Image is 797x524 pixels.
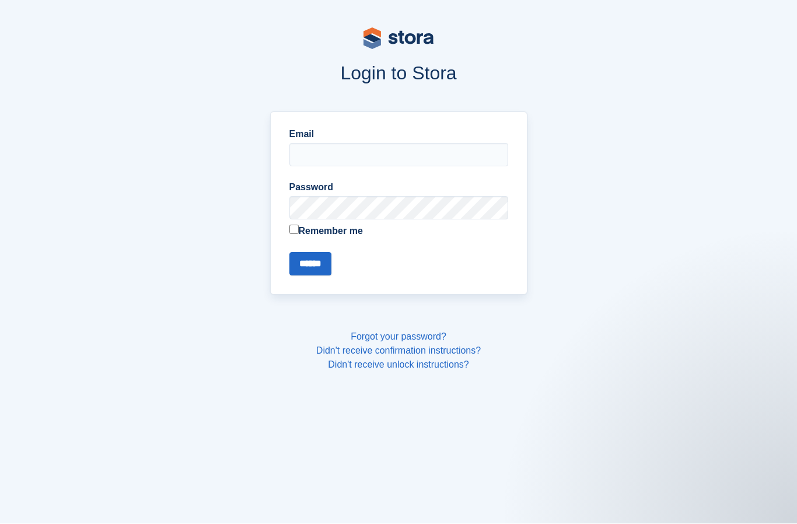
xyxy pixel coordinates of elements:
img: stora-logo-53a41332b3708ae10de48c4981b4e9114cc0af31d8433b30ea865607fb682f29.svg [363,28,434,50]
input: Remember me [289,225,299,235]
a: Didn't receive confirmation instructions? [316,346,481,356]
label: Password [289,181,508,195]
a: Forgot your password? [351,332,446,342]
h1: Login to Stora [80,63,717,84]
label: Email [289,128,508,142]
label: Remember me [289,225,508,239]
a: Didn't receive unlock instructions? [328,360,469,370]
